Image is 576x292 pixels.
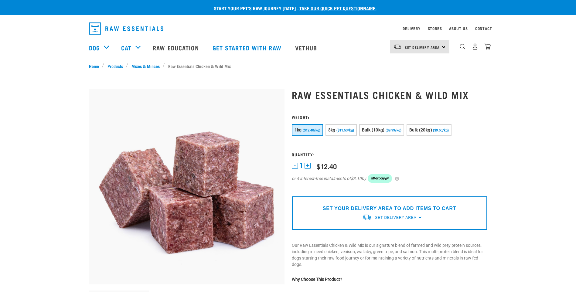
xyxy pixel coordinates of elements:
a: Dog [89,43,100,52]
img: home-icon-1@2x.png [460,44,465,49]
h3: Weight: [292,115,487,119]
h1: Raw Essentials Chicken & Wild Mix [292,89,487,100]
img: van-moving.png [362,214,372,220]
a: Cat [121,43,131,52]
a: Contact [475,27,492,29]
span: $3.10 [351,175,362,182]
button: + [305,163,311,169]
button: Bulk (20kg) ($9.50/kg) [407,124,452,136]
span: 3kg [328,127,336,132]
span: Set Delivery Area [375,216,416,220]
nav: dropdown navigation [84,20,492,37]
button: 3kg ($11.53/kg) [325,124,357,136]
strong: Why Choose This Product? [292,277,342,282]
a: Products [104,63,126,69]
span: 1 [299,162,303,169]
div: or 4 interest-free instalments of by [292,174,487,183]
a: Home [89,63,102,69]
span: Set Delivery Area [405,46,440,48]
button: Bulk (10kg) ($9.99/kg) [359,124,404,136]
span: 1kg [295,127,302,132]
div: $12.40 [317,162,337,170]
nav: breadcrumbs [89,63,487,69]
a: Delivery [403,27,420,29]
img: home-icon@2x.png [484,43,491,50]
p: Our Raw Essentials Chicken & Wild Mix is our signature blend of farmed and wild prey protein sour... [292,242,487,268]
span: Bulk (20kg) [409,127,432,132]
a: Stores [428,27,442,29]
span: ($12.40/kg) [303,128,320,132]
button: - [292,163,298,169]
span: ($11.53/kg) [336,128,354,132]
a: Vethub [289,36,325,60]
a: Raw Education [147,36,206,60]
a: About Us [449,27,468,29]
img: Raw Essentials Logo [89,22,163,35]
img: user.png [472,43,478,50]
h3: Quantity: [292,152,487,157]
span: ($9.99/kg) [386,128,401,132]
p: SET YOUR DELIVERY AREA TO ADD ITEMS TO CART [323,205,456,212]
img: Afterpay [368,174,392,183]
a: Get started with Raw [206,36,289,60]
a: Mixes & Minces [128,63,163,69]
span: Bulk (10kg) [362,127,385,132]
button: 1kg ($12.40/kg) [292,124,323,136]
img: van-moving.png [394,44,402,49]
a: take our quick pet questionnaire. [299,7,377,9]
img: Pile Of Cubed Chicken Wild Meat Mix [89,89,285,284]
span: ($9.50/kg) [433,128,449,132]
